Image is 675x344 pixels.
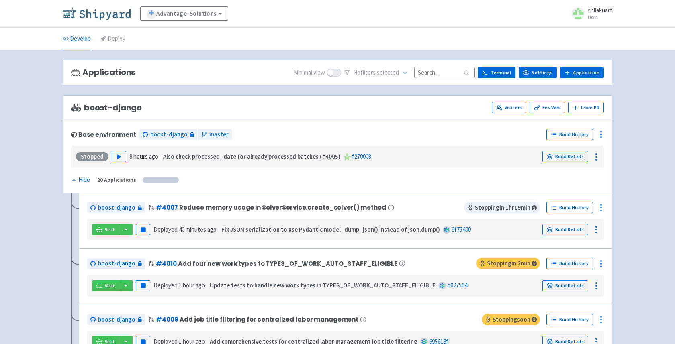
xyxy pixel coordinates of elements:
strong: Also check processed_date for already processed batches (#4005) [163,153,340,160]
div: 20 Applications [97,175,136,185]
a: d027504 [447,281,467,289]
button: Hide [71,175,91,185]
strong: Update tests to handle new work types in TYPES_OF_WORK_AUTO_STAFF_ELIGIBLE [210,281,436,289]
a: shllakuart User [567,7,612,20]
span: boost-django [71,103,142,112]
span: Deployed [153,281,205,289]
span: master [209,130,229,139]
img: Shipyard logo [63,7,131,20]
button: Pause [136,224,150,235]
span: boost-django [150,130,188,139]
h3: Applications [71,68,135,77]
a: Develop [63,28,91,50]
button: From PR [568,102,604,113]
input: Search... [414,67,475,78]
span: Deployed [153,226,217,233]
a: Build History [546,314,593,325]
a: Advantage-Solutions [140,6,228,21]
span: selected [377,69,399,76]
a: boost-django [87,314,145,325]
a: Visit [92,224,119,235]
a: Build History [546,129,593,140]
a: Visitors [492,102,526,113]
span: Visit [105,226,115,233]
span: Add job title filtering for centralized labor management [180,316,358,323]
a: 9f75400 [452,226,471,233]
span: boost-django [98,203,135,212]
small: User [588,15,612,20]
a: boost-django [87,258,145,269]
div: Base environment [71,131,136,138]
a: Terminal [478,67,515,78]
span: No filter s [353,68,399,77]
span: Stopping soon [482,314,540,325]
a: Build History [546,258,593,269]
a: Build Details [542,224,588,235]
a: Settings [519,67,557,78]
a: f270003 [352,153,371,160]
span: Reduce memory usage in SolverService.create_solver() method [179,204,386,211]
time: 1 hour ago [179,281,205,289]
a: #4009 [156,315,178,324]
span: Stopping in 1 hr 19 min [464,202,540,213]
a: master [198,129,232,140]
a: Application [560,67,604,78]
div: Stopped [76,152,108,161]
a: Build Details [542,151,588,162]
button: Pause [136,280,150,291]
a: boost-django [139,129,197,140]
a: #4007 [156,203,178,212]
span: Minimal view [294,68,325,77]
span: shllakuart [588,6,612,14]
a: #4010 [156,259,176,268]
a: Build History [546,202,593,213]
a: Visit [92,280,119,291]
span: Visit [105,283,115,289]
a: Env Vars [530,102,565,113]
span: boost-django [98,315,135,324]
button: Play [112,151,126,162]
span: Add four new work types to TYPES_OF_WORK_AUTO_STAFF_ELIGIBLE [178,260,397,267]
div: Hide [71,175,90,185]
a: Build Details [542,280,588,291]
span: Stopping in 2 min [476,258,540,269]
strong: Fix JSON serialization to use Pydantic model_dump_json() instead of json.dump() [221,226,440,233]
a: Deploy [100,28,125,50]
time: 40 minutes ago [179,226,217,233]
time: 8 hours ago [129,153,158,160]
a: boost-django [87,202,145,213]
span: boost-django [98,259,135,268]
